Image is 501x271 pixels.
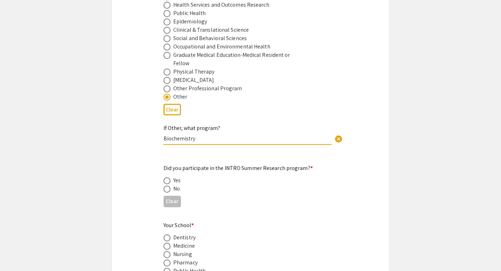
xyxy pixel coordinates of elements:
div: [MEDICAL_DATA] [173,76,214,84]
div: Health Services and Outcomes Research [173,1,269,9]
div: Epidemiology [173,17,207,26]
div: Social and Behavioral Sciences [173,34,247,42]
div: Medicine [173,242,195,250]
button: Clear [164,196,181,207]
div: Dentistry [173,233,196,242]
span: cancel [334,135,343,143]
input: Type Here [164,135,332,142]
div: Pharmacy [173,258,198,267]
div: Graduate Medical Education-Medical Resident or Fellow [173,51,295,68]
div: Yes [173,176,181,185]
button: Clear [332,132,345,146]
div: Clinical & Translational Science [173,26,249,34]
iframe: Chat [5,240,30,266]
div: Other [173,93,188,101]
div: Occupational and Environmental Health [173,42,270,51]
mat-label: Did you participate in the INTRO Summer Research program? [164,164,313,172]
div: No [173,185,180,193]
div: Public Health [173,9,206,17]
mat-label: Your School [164,222,194,229]
mat-label: If Other, what program? [164,124,220,132]
div: Nursing [173,250,192,258]
div: Other Professional Program [173,84,242,93]
div: Physical Therapy [173,68,215,76]
button: Clear [164,104,181,115]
